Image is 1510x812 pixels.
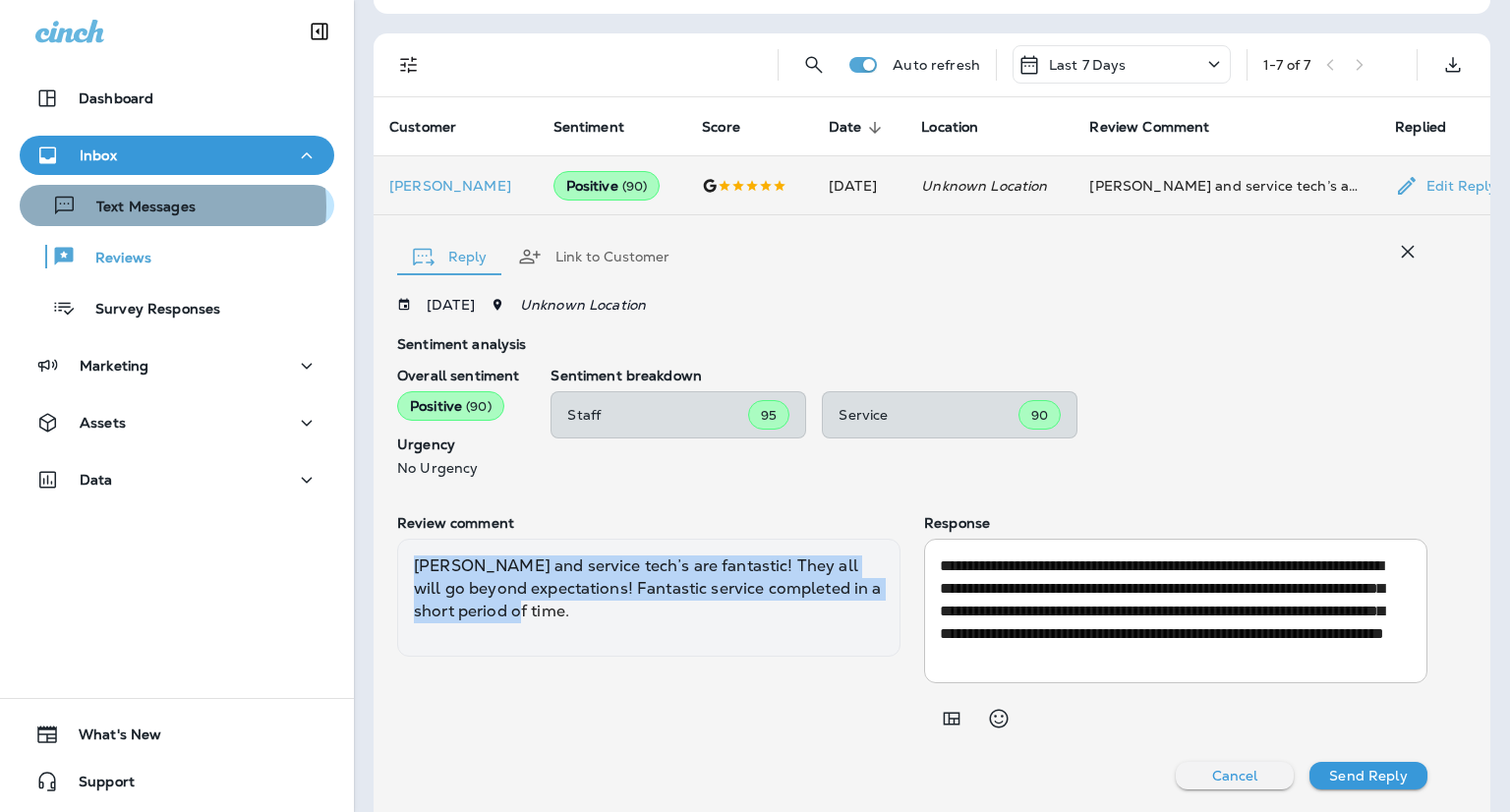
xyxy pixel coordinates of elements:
[20,185,334,226] button: Text Messages
[292,12,347,51] button: Collapse Sidebar
[389,119,482,137] span: Customer
[1395,119,1472,137] span: Replied
[397,515,900,531] p: Review comment
[1263,57,1310,73] div: 1 - 7 of 7
[397,391,504,421] div: Positive
[20,762,334,801] button: Support
[761,407,777,424] span: 95
[932,699,971,738] button: Add in a premade template
[79,90,153,106] p: Dashboard
[502,221,685,292] button: Link to Customer
[20,715,334,754] button: What's New
[520,296,646,314] em: Unknown Location
[813,156,905,215] td: [DATE]
[427,297,475,313] p: [DATE]
[389,178,522,194] p: [PERSON_NAME]
[59,726,161,750] span: What's New
[921,119,1004,137] span: Location
[80,415,126,431] p: Assets
[1031,407,1048,424] span: 90
[59,774,135,797] span: Support
[1212,768,1258,783] p: Cancel
[80,147,117,163] p: Inbox
[76,250,151,268] p: Reviews
[551,368,1427,383] p: Sentiment breakdown
[1089,176,1364,196] div: Robert and service tech’s are fantastic! They all will go beyond expectations! Fantastic service ...
[389,119,456,136] span: Customer
[794,45,834,85] button: Search Reviews
[389,178,522,194] div: Click to view Customer Drawer
[80,472,113,488] p: Data
[389,45,429,85] button: Filters
[20,79,334,118] button: Dashboard
[77,199,196,217] p: Text Messages
[397,460,519,476] p: No Urgency
[829,119,862,136] span: Date
[553,119,624,136] span: Sentiment
[702,119,766,137] span: Score
[397,336,1427,352] p: Sentiment analysis
[622,178,648,195] span: ( 90 )
[1089,119,1209,136] span: Review Comment
[466,398,492,415] span: ( 90 )
[397,539,900,657] div: [PERSON_NAME] and service tech’s are fantastic! They all will go beyond expectations! Fantastic s...
[1329,768,1407,783] p: Send Reply
[1049,57,1127,73] p: Last 7 Days
[1395,119,1446,136] span: Replied
[20,287,334,328] button: Survey Responses
[80,358,148,374] p: Marketing
[921,177,1047,195] em: Unknown Location
[1176,762,1294,789] button: Cancel
[1433,45,1473,85] button: Export as CSV
[20,460,334,499] button: Data
[921,119,978,136] span: Location
[1309,762,1427,789] button: Send Reply
[1089,119,1235,137] span: Review Comment
[397,368,519,383] p: Overall sentiment
[829,119,888,137] span: Date
[839,407,1018,423] p: Service
[924,515,1427,531] p: Response
[893,57,980,73] p: Auto refresh
[567,407,748,423] p: Staff
[702,119,740,136] span: Score
[20,236,334,277] button: Reviews
[20,403,334,442] button: Assets
[1419,178,1496,194] p: Edit Reply
[397,221,502,292] button: Reply
[553,171,661,201] div: Positive
[20,346,334,385] button: Marketing
[20,136,334,175] button: Inbox
[553,119,650,137] span: Sentiment
[76,301,220,319] p: Survey Responses
[979,699,1018,738] button: Select an emoji
[397,436,519,452] p: Urgency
